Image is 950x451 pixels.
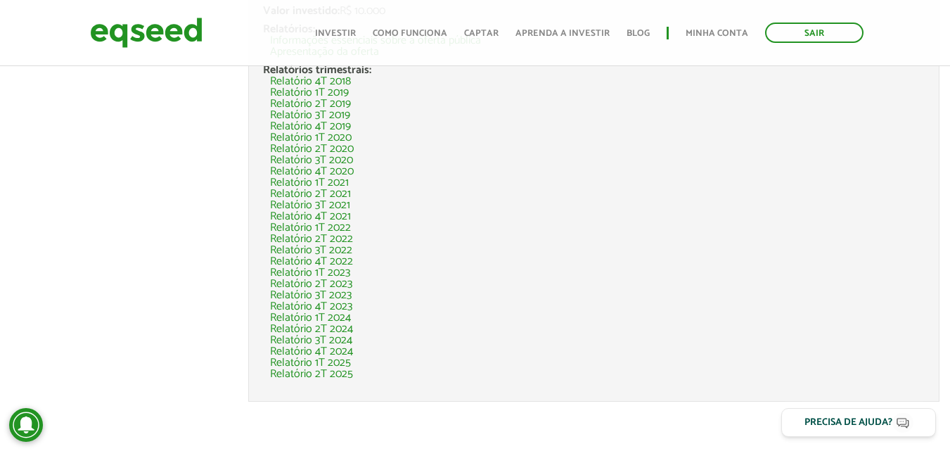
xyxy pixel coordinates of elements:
[270,267,350,279] a: Relatório 1T 2023
[627,29,650,38] a: Blog
[765,23,864,43] a: Sair
[270,346,353,357] a: Relatório 4T 2024
[270,132,352,144] a: Relatório 1T 2020
[270,324,353,335] a: Relatório 2T 2024
[270,245,352,256] a: Relatório 3T 2022
[515,29,610,38] a: Aprenda a investir
[686,29,748,38] a: Minha conta
[270,256,353,267] a: Relatório 4T 2022
[263,61,371,80] span: Relatórios trimestrais:
[270,177,349,189] a: Relatório 1T 2021
[270,279,352,290] a: Relatório 2T 2023
[270,211,351,222] a: Relatório 4T 2021
[270,76,351,87] a: Relatório 4T 2018
[270,335,352,346] a: Relatório 3T 2024
[270,99,351,110] a: Relatório 2T 2019
[270,312,351,324] a: Relatório 1T 2024
[270,189,351,200] a: Relatório 2T 2021
[270,357,351,369] a: Relatório 1T 2025
[464,29,499,38] a: Captar
[270,110,350,121] a: Relatório 3T 2019
[270,144,354,155] a: Relatório 2T 2020
[270,166,354,177] a: Relatório 4T 2020
[270,87,349,99] a: Relatório 1T 2019
[270,222,351,234] a: Relatório 1T 2022
[373,29,447,38] a: Como funciona
[270,234,353,245] a: Relatório 2T 2022
[270,301,352,312] a: Relatório 4T 2023
[270,290,352,301] a: Relatório 3T 2023
[270,155,353,166] a: Relatório 3T 2020
[270,200,350,211] a: Relatório 3T 2021
[315,29,356,38] a: Investir
[90,14,203,51] img: EqSeed
[270,369,353,380] a: Relatório 2T 2025
[270,121,351,132] a: Relatório 4T 2019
